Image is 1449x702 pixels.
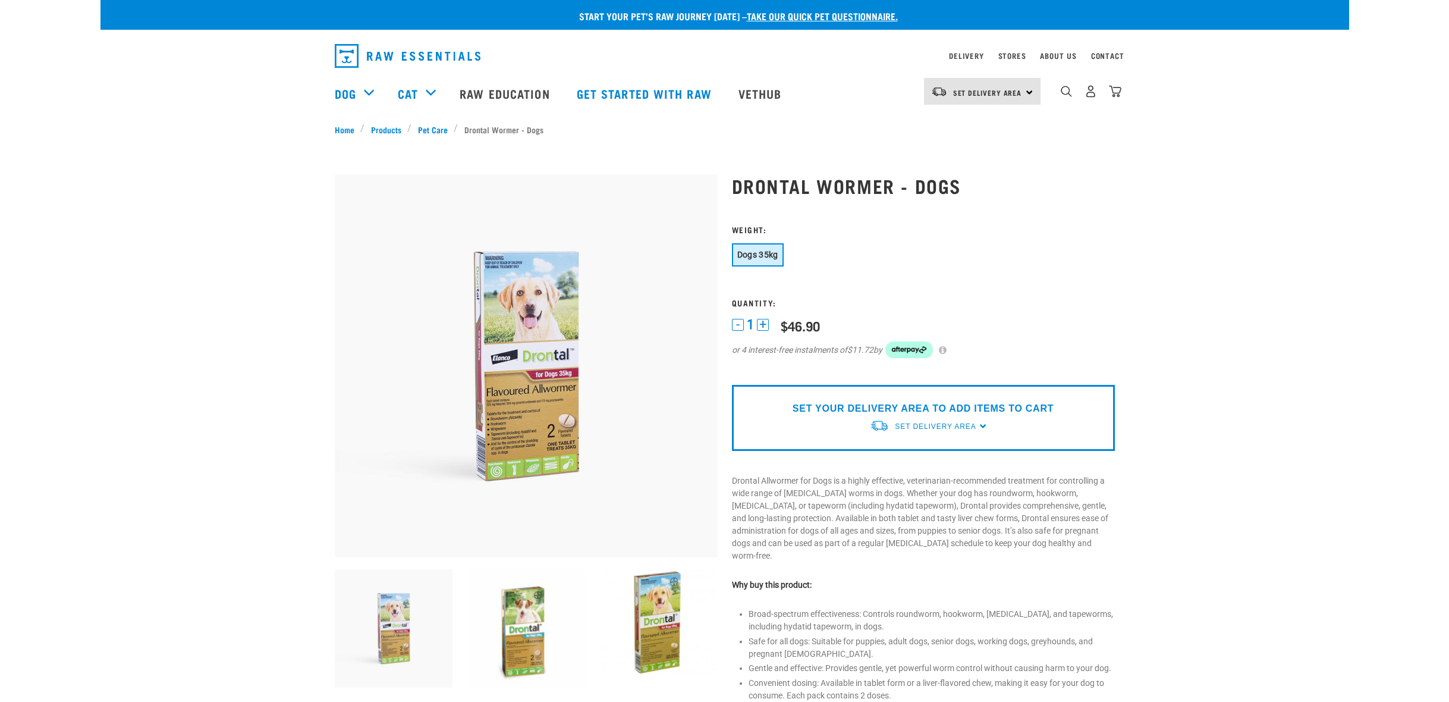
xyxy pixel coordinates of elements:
[749,635,1115,660] li: Safe for all dogs: Suitable for puppies, adult dogs, senior dogs, working dogs, greyhounds, and p...
[885,341,933,358] img: Afterpay
[732,341,1115,358] div: or 4 interest-free instalments of by
[335,44,480,68] img: Raw Essentials Logo
[732,175,1115,196] h1: Drontal Wormer - Dogs
[335,123,1115,136] nav: breadcrumbs
[727,70,797,117] a: Vethub
[335,174,718,557] img: RE Product Shoot 2023 Nov8661
[732,243,784,267] button: Dogs 35kg
[448,70,564,117] a: Raw Education
[949,54,983,58] a: Delivery
[757,319,769,331] button: +
[1085,85,1097,98] img: user.png
[870,419,889,432] img: van-moving.png
[1091,54,1124,58] a: Contact
[749,608,1115,633] li: Broad-spectrum effectiveness: Controls roundworm, hookworm, [MEDICAL_DATA], and tapeworms, includ...
[599,569,718,675] img: Drontal dog 35kg
[998,54,1026,58] a: Stores
[109,9,1358,23] p: Start your pet’s raw journey [DATE] –
[953,90,1022,95] span: Set Delivery Area
[781,318,820,333] div: $46.90
[398,84,418,102] a: Cat
[747,13,898,18] a: take our quick pet questionnaire.
[100,70,1349,117] nav: dropdown navigation
[411,123,454,136] a: Pet Care
[1061,86,1072,97] img: home-icon-1@2x.png
[1109,85,1121,98] img: home-icon@2x.png
[895,422,976,431] span: Set Delivery Area
[335,84,356,102] a: Dog
[732,580,812,590] strong: Why buy this product:
[732,475,1115,562] p: Drontal Allwormer for Dogs is a highly effective, veterinarian-recommended treatment for controll...
[335,123,361,136] a: Home
[749,677,1115,702] li: Convenient dosing: Available in tablet form or a liver-flavored chew, making it easy for your dog...
[335,569,453,688] img: RE Product Shoot 2023 Nov8661
[1040,54,1076,58] a: About Us
[732,319,744,331] button: -
[931,86,947,97] img: van-moving.png
[847,344,873,356] span: $11.72
[737,250,778,259] span: Dogs 35kg
[732,225,1115,234] h3: Weight:
[793,402,1054,416] p: SET YOUR DELIVERY AREA TO ADD ITEMS TO CART
[364,123,407,136] a: Products
[732,298,1115,307] h3: Quantity:
[565,70,727,117] a: Get started with Raw
[749,662,1115,675] li: Gentle and effective: Provides gentle, yet powerful worm control without causing harm to your dog.
[325,39,1124,73] nav: dropdown navigation
[467,569,585,688] img: Drontal dog 10kg
[747,318,754,331] span: 1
